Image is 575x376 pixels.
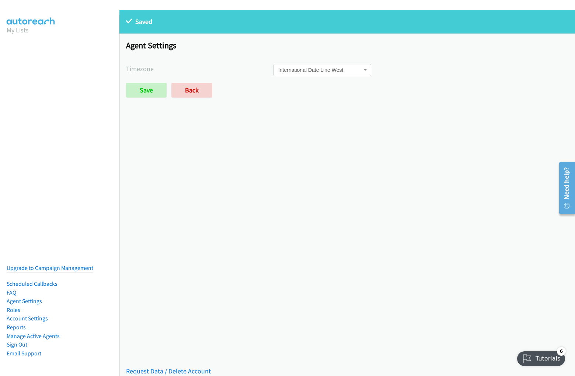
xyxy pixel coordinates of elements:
a: Roles [7,306,20,313]
p: Saved [126,17,568,27]
a: Request Data / Delete Account [126,367,211,375]
iframe: Checklist [513,344,569,370]
a: Back [171,83,212,98]
a: Agent Settings [7,298,42,305]
span: International Date Line West [278,66,362,74]
a: Upgrade to Campaign Management [7,264,93,271]
a: Email Support [7,350,41,357]
iframe: Resource Center [554,159,575,217]
label: Timezone [126,64,273,74]
a: Manage Active Agents [7,333,60,340]
a: FAQ [7,289,16,296]
a: My Lists [7,26,29,34]
span: International Date Line West [273,64,371,76]
a: Sign Out [7,341,27,348]
h1: Agent Settings [126,40,568,50]
a: Scheduled Callbacks [7,280,57,287]
a: Reports [7,324,26,331]
a: Account Settings [7,315,48,322]
input: Save [126,83,167,98]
